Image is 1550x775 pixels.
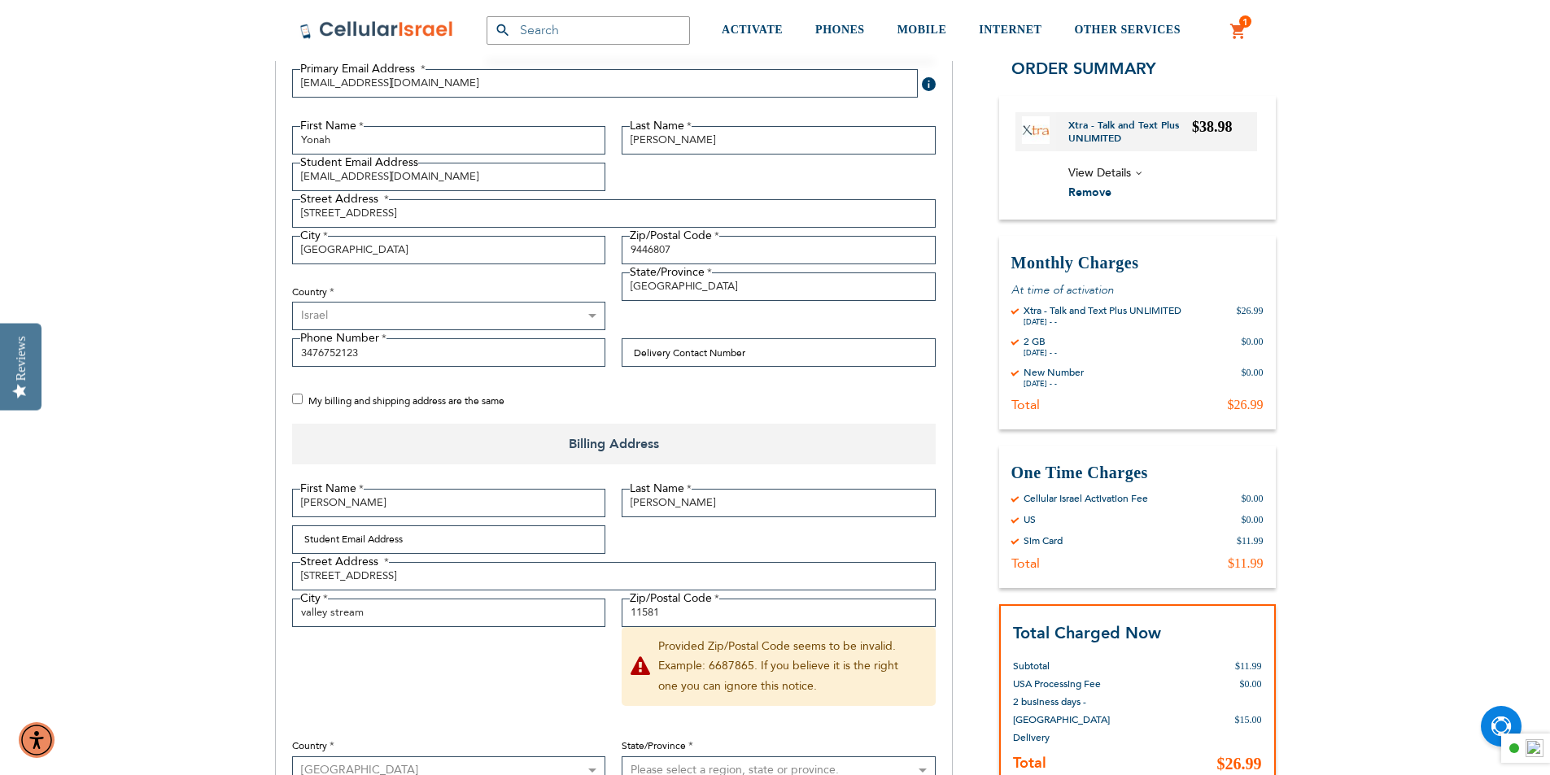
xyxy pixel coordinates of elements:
span: 1 [1242,15,1248,28]
div: Accessibility Menu [19,722,55,758]
a: Xtra - Talk and Text Plus UNLIMITED [1068,118,1193,144]
span: $0.00 [1240,678,1262,690]
div: Total [1011,555,1040,571]
span: 2 business days - [GEOGRAPHIC_DATA] Delivery [1013,695,1110,744]
span: OTHER SERVICES [1074,24,1181,36]
div: $11.99 [1237,533,1264,546]
div: $0.00 [1242,512,1264,525]
span: INTERNET [979,24,1041,36]
div: [DATE] - - [1024,378,1084,388]
div: $0.00 [1242,334,1264,357]
div: $11.99 [1228,555,1263,571]
span: $26.99 [1217,755,1262,773]
div: $0.00 [1242,365,1264,388]
div: Cellular Israel Activation Fee [1024,491,1148,504]
strong: Total Charged Now [1013,621,1161,643]
h3: One Time Charges [1011,461,1264,483]
div: [DATE] - - [1024,347,1057,357]
span: ACTIVATE [722,24,783,36]
input: Search [487,16,690,45]
a: 1 [1229,22,1247,41]
div: Sim Card [1024,533,1063,546]
div: $0.00 [1242,491,1264,504]
span: $38.98 [1192,118,1233,134]
span: PHONES [815,24,865,36]
div: $26.99 [1237,303,1264,326]
div: Total [1011,396,1040,412]
span: MOBILE [897,24,947,36]
span: $15.00 [1235,714,1262,725]
img: Xtra - Talk and Text Plus UNLIMITED [1022,115,1050,143]
img: Cellular Israel Logo [299,20,454,40]
div: $26.99 [1228,396,1264,412]
div: 2 GB [1024,334,1057,347]
span: $11.99 [1235,660,1262,672]
span: USA Processing Fee [1013,677,1101,690]
span: Provided Zip/Postal Code seems to be invalid. Example: 6687865. If you believe it is the right on... [622,627,936,707]
div: US [1024,512,1036,525]
span: Billing Address [292,424,936,464]
span: My billing and shipping address are the same [308,394,504,407]
strong: Total [1013,753,1046,773]
th: Subtotal [1013,645,1140,675]
h3: Monthly Charges [1011,251,1264,273]
p: At time of activation [1011,281,1264,297]
span: View Details [1068,164,1131,180]
div: Reviews [14,336,28,381]
span: Remove [1068,185,1111,200]
span: Order Summary [1011,57,1156,79]
div: [DATE] - - [1024,316,1181,326]
div: New Number [1024,365,1084,378]
div: Xtra - Talk and Text Plus UNLIMITED [1024,303,1181,316]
